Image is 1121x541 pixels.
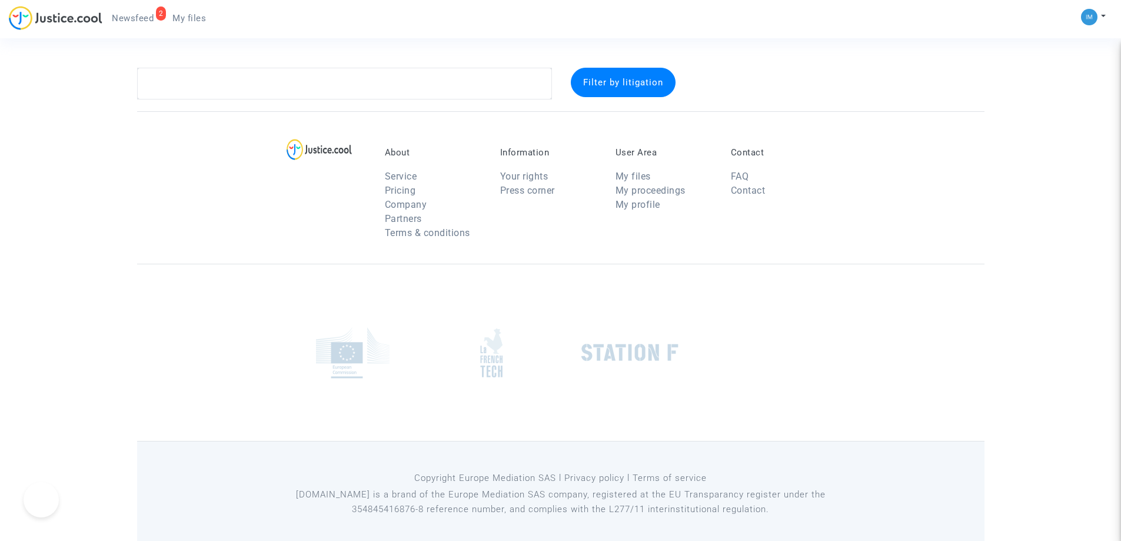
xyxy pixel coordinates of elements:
[385,213,422,224] a: Partners
[287,139,352,160] img: logo-lg.svg
[616,171,651,182] a: My files
[172,13,206,24] span: My files
[500,185,555,196] a: Press corner
[385,147,483,158] p: About
[156,6,167,21] div: 2
[292,471,829,486] p: Copyright Europe Mediation SAS l Privacy policy l Terms of service
[163,9,215,27] a: My files
[581,344,678,361] img: stationf.png
[616,147,713,158] p: User Area
[385,171,417,182] a: Service
[24,482,59,517] iframe: Help Scout Beacon - Open
[731,147,829,158] p: Contact
[616,185,686,196] a: My proceedings
[385,199,427,210] a: Company
[616,199,660,210] a: My profile
[1081,9,1097,25] img: a105443982b9e25553e3eed4c9f672e7
[385,185,416,196] a: Pricing
[480,328,503,378] img: french_tech.png
[9,6,102,30] img: jc-logo.svg
[292,487,829,517] p: [DOMAIN_NAME] is a brand of the Europe Mediation SAS company, registered at the EU Transparancy r...
[112,13,154,24] span: Newsfeed
[385,227,470,238] a: Terms & conditions
[102,9,163,27] a: 2Newsfeed
[731,185,766,196] a: Contact
[500,147,598,158] p: Information
[731,171,749,182] a: FAQ
[583,77,663,88] span: Filter by litigation
[316,327,390,379] img: europe_commision.png
[500,171,548,182] a: Your rights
